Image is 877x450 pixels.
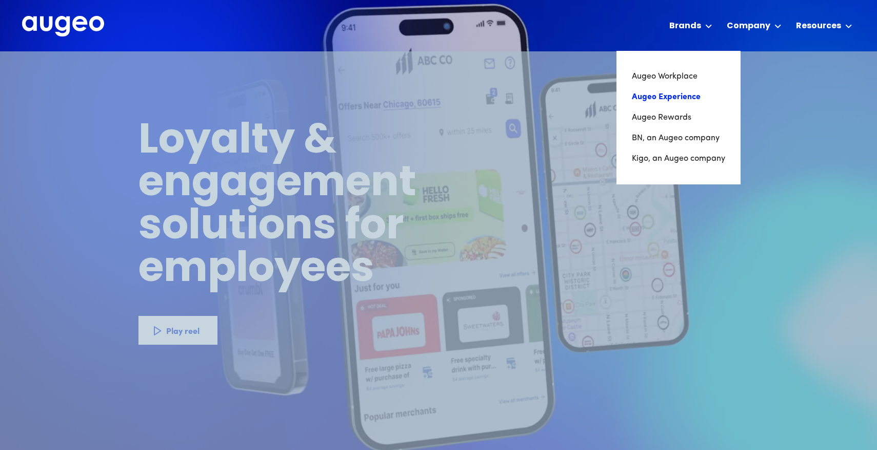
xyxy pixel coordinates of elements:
[22,16,104,37] img: Augeo's full logo in white.
[632,87,725,107] a: Augeo Experience
[669,20,701,32] div: Brands
[632,66,725,87] a: Augeo Workplace
[632,107,725,128] a: Augeo Rewards
[796,20,841,32] div: Resources
[22,16,104,38] a: home
[632,148,725,169] a: Kigo, an Augeo company
[616,51,741,184] nav: Brands
[727,20,770,32] div: Company
[632,128,725,148] a: BN, an Augeo company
